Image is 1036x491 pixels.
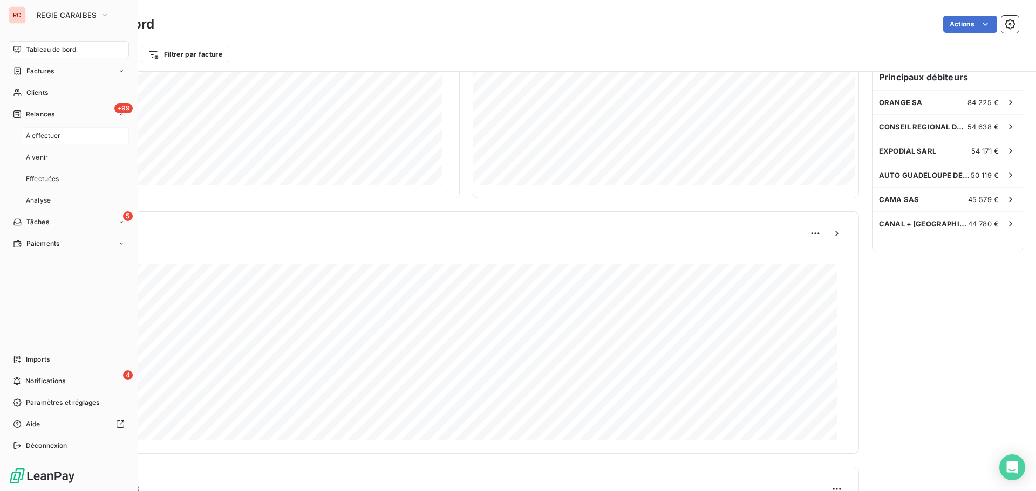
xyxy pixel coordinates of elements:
[873,64,1023,90] h6: Principaux débiteurs
[37,11,96,19] span: REGIE CARAIBES
[9,416,129,433] a: Aide
[967,122,999,131] span: 54 638 €
[879,171,971,179] span: AUTO GUADELOUPE DEVELOPPEMENT SA
[141,46,229,63] button: Filtrer par facture
[25,376,65,386] span: Notifications
[26,109,54,119] span: Relances
[26,66,54,76] span: Factures
[971,147,999,155] span: 54 171 €
[26,131,61,141] span: À effectuer
[114,103,133,113] span: +99
[9,467,76,485] img: Logo LeanPay
[943,16,997,33] button: Actions
[26,153,48,162] span: À venir
[123,370,133,380] span: 4
[879,98,922,107] span: ORANGE SA
[999,454,1025,480] div: Open Intercom Messenger
[968,195,999,204] span: 45 579 €
[26,217,49,227] span: Tâches
[26,239,59,248] span: Paiements
[879,122,967,131] span: CONSEIL REGIONAL DE LA [GEOGRAPHIC_DATA]
[9,6,26,24] div: RC
[123,211,133,221] span: 5
[971,171,999,179] span: 50 119 €
[26,355,50,364] span: Imports
[967,98,999,107] span: 84 225 €
[879,219,968,228] span: CANAL + [GEOGRAPHIC_DATA]
[968,219,999,228] span: 44 780 €
[26,174,59,184] span: Effectuées
[879,147,936,155] span: EXPODIAL SARL
[26,419,40,429] span: Aide
[26,441,67,451] span: Déconnexion
[26,398,99,407] span: Paramètres et réglages
[879,195,919,204] span: CAMA SAS
[26,88,48,98] span: Clients
[26,45,76,54] span: Tableau de bord
[26,196,51,205] span: Analyse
